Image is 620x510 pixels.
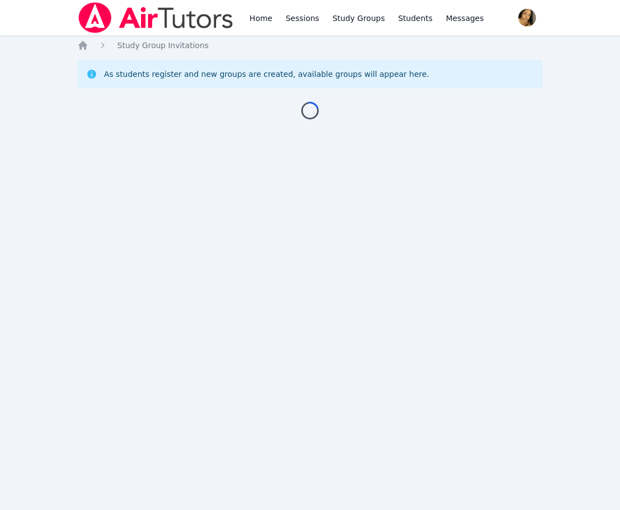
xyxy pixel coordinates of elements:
a: Study Group Invitations [117,40,208,51]
img: Air Tutors [77,2,234,33]
span: Messages [446,13,484,24]
div: As students register and new groups are created, available groups will appear here. [104,69,429,80]
nav: Breadcrumb [77,40,543,51]
span: Study Group Invitations [117,41,208,50]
